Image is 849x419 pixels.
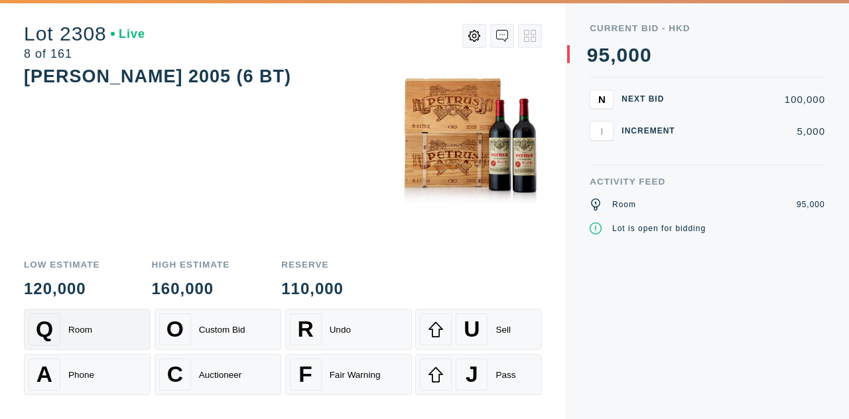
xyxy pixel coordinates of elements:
[599,45,611,65] div: 5
[24,48,145,60] div: 8 of 161
[68,370,94,380] div: Phone
[281,260,344,270] div: Reserve
[199,325,245,335] div: Custom Bid
[36,317,53,342] span: Q
[612,222,706,234] div: Lot is open for bidding
[36,362,52,387] span: A
[689,126,825,136] div: 5,000
[166,317,184,342] span: O
[617,45,629,65] div: 0
[68,325,92,335] div: Room
[285,309,412,350] button: RUndo
[24,309,151,350] button: QRoom
[587,45,599,65] div: 9
[621,95,681,103] div: Next Bid
[285,354,412,395] button: FFair Warning
[155,309,281,350] button: OCustom Bid
[621,127,681,135] div: Increment
[495,325,511,335] div: Sell
[598,94,606,105] span: N
[111,28,145,40] div: Live
[199,370,242,380] div: Auctioneer
[590,90,614,110] button: N
[151,260,229,270] div: High Estimate
[628,45,640,65] div: 0
[24,66,291,86] div: [PERSON_NAME] 2005 (6 BT)
[640,45,652,65] div: 0
[600,126,603,137] span: I
[24,281,100,297] div: 120,000
[415,309,542,350] button: USell
[466,362,478,387] span: J
[590,24,825,33] div: Current Bid - HKD
[24,24,145,44] div: Lot 2308
[330,325,351,335] div: Undo
[689,94,825,104] div: 100,000
[797,199,825,210] div: 95,000
[610,45,616,244] div: ,
[155,354,281,395] button: CAuctioneer
[495,370,515,380] div: Pass
[590,121,614,141] button: I
[167,362,183,387] span: C
[464,317,480,342] span: U
[151,281,229,297] div: 160,000
[281,281,344,297] div: 110,000
[415,354,542,395] button: JPass
[330,370,381,380] div: Fair Warning
[612,199,636,210] div: Room
[590,177,825,187] div: Activity Feed
[24,260,100,270] div: Low Estimate
[24,354,151,395] button: APhone
[298,362,312,387] span: F
[298,317,314,342] span: R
